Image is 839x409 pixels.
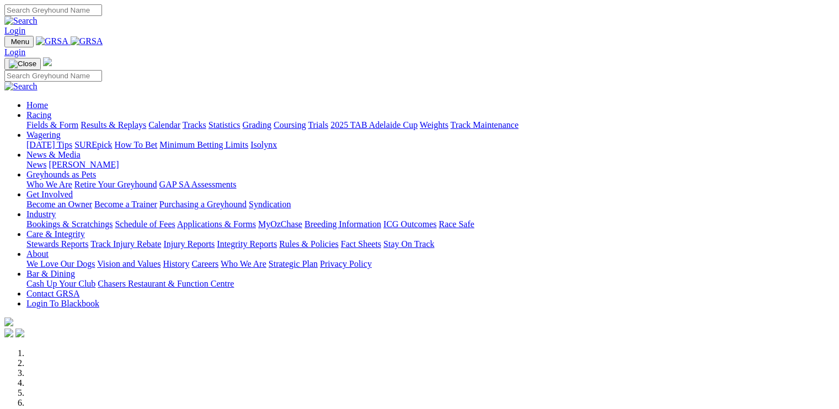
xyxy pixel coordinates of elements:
[26,140,835,150] div: Wagering
[97,259,161,268] a: Vision and Values
[98,279,234,288] a: Chasers Restaurant & Function Centre
[26,170,96,179] a: Greyhounds as Pets
[26,100,48,110] a: Home
[4,4,102,16] input: Search
[26,259,835,269] div: About
[26,219,835,229] div: Industry
[279,239,339,249] a: Rules & Policies
[26,180,835,190] div: Greyhounds as Pets
[159,200,247,209] a: Purchasing a Greyhound
[74,140,112,149] a: SUREpick
[9,60,36,68] img: Close
[4,70,102,82] input: Search
[217,239,277,249] a: Integrity Reports
[249,200,291,209] a: Syndication
[115,219,175,229] a: Schedule of Fees
[26,259,95,268] a: We Love Our Dogs
[4,82,38,92] img: Search
[148,120,180,130] a: Calendar
[183,120,206,130] a: Tracks
[304,219,381,229] a: Breeding Information
[439,219,474,229] a: Race Safe
[71,36,103,46] img: GRSA
[26,269,75,278] a: Bar & Dining
[341,239,381,249] a: Fact Sheets
[4,329,13,337] img: facebook.svg
[26,130,61,139] a: Wagering
[115,140,158,149] a: How To Bet
[26,209,56,219] a: Industry
[90,239,161,249] a: Track Injury Rebate
[274,120,306,130] a: Coursing
[26,180,72,189] a: Who We Are
[383,219,436,229] a: ICG Outcomes
[308,120,328,130] a: Trials
[330,120,418,130] a: 2025 TAB Adelaide Cup
[4,26,25,35] a: Login
[11,37,29,46] span: Menu
[26,299,99,308] a: Login To Blackbook
[36,36,68,46] img: GRSA
[4,317,13,326] img: logo-grsa-white.png
[209,120,241,130] a: Statistics
[26,279,835,289] div: Bar & Dining
[74,180,157,189] a: Retire Your Greyhound
[81,120,146,130] a: Results & Replays
[26,200,92,209] a: Become an Owner
[26,200,835,209] div: Get Involved
[26,239,88,249] a: Stewards Reports
[258,219,302,229] a: MyOzChase
[4,16,38,26] img: Search
[26,140,72,149] a: [DATE] Tips
[4,58,41,70] button: Toggle navigation
[163,239,215,249] a: Injury Reports
[420,120,448,130] a: Weights
[4,47,25,57] a: Login
[26,229,85,239] a: Care & Integrity
[94,200,157,209] a: Become a Trainer
[163,259,189,268] a: History
[191,259,218,268] a: Careers
[4,36,34,47] button: Toggle navigation
[451,120,519,130] a: Track Maintenance
[43,57,52,66] img: logo-grsa-white.png
[26,219,113,229] a: Bookings & Scratchings
[26,289,79,298] a: Contact GRSA
[26,279,95,288] a: Cash Up Your Club
[26,160,46,169] a: News
[320,259,372,268] a: Privacy Policy
[177,219,256,229] a: Applications & Forms
[15,329,24,337] img: twitter.svg
[26,150,81,159] a: News & Media
[26,120,78,130] a: Fields & Form
[269,259,318,268] a: Strategic Plan
[250,140,277,149] a: Isolynx
[26,120,835,130] div: Racing
[26,239,835,249] div: Care & Integrity
[49,160,119,169] a: [PERSON_NAME]
[26,190,73,199] a: Get Involved
[159,140,248,149] a: Minimum Betting Limits
[26,110,51,120] a: Racing
[159,180,237,189] a: GAP SA Assessments
[26,160,835,170] div: News & Media
[221,259,266,268] a: Who We Are
[243,120,271,130] a: Grading
[26,249,49,259] a: About
[383,239,434,249] a: Stay On Track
